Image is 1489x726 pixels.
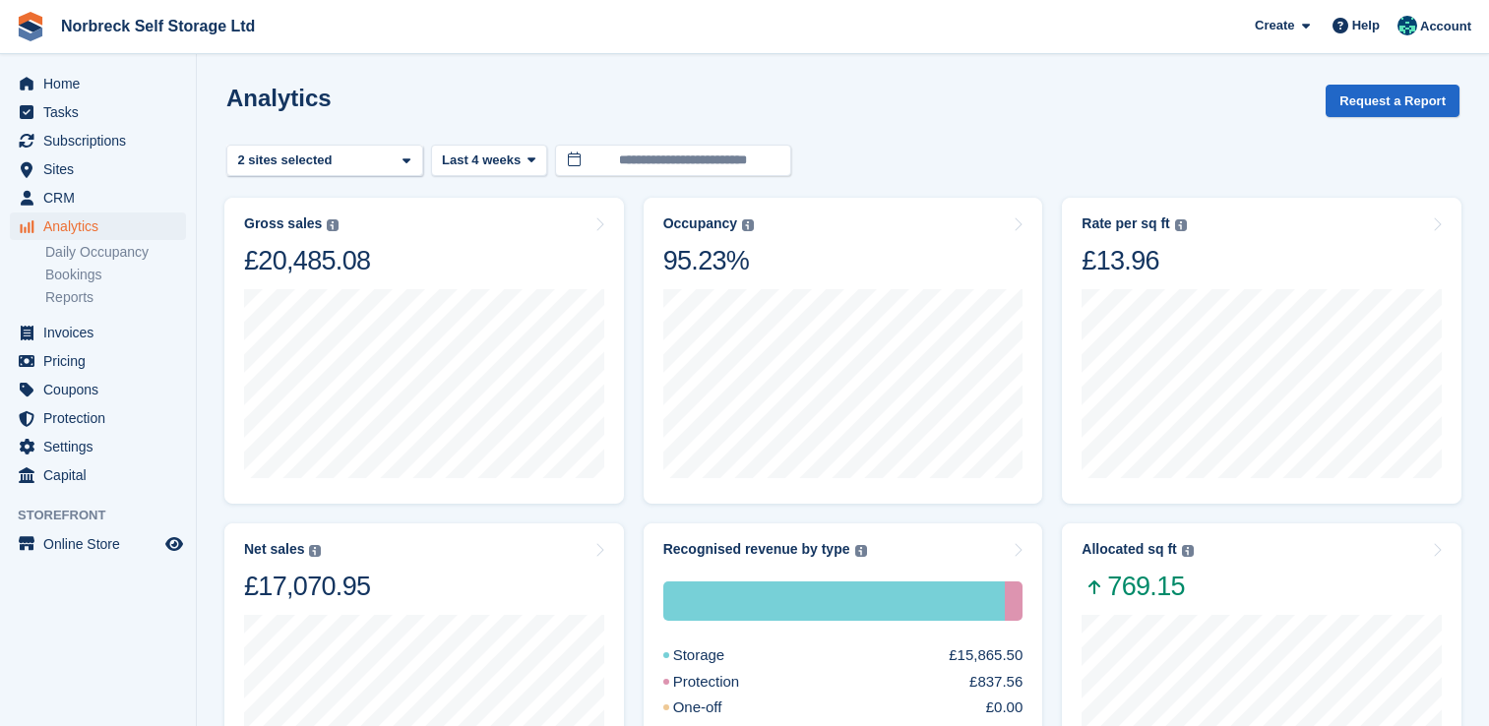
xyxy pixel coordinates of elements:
[1397,16,1417,35] img: Sally King
[855,545,867,557] img: icon-info-grey-7440780725fd019a000dd9b08b2336e03edf1995a4989e88bcd33f0948082b44.svg
[1005,581,1023,621] div: Protection
[949,644,1023,667] div: £15,865.50
[43,404,161,432] span: Protection
[234,151,340,170] div: 2 sites selected
[663,244,754,277] div: 95.23%
[244,541,304,558] div: Net sales
[10,319,186,346] a: menu
[10,376,186,403] a: menu
[162,532,186,556] a: Preview store
[53,10,263,42] a: Norbreck Self Storage Ltd
[10,404,186,432] a: menu
[244,244,370,277] div: £20,485.08
[10,155,186,183] a: menu
[1255,16,1294,35] span: Create
[10,98,186,126] a: menu
[442,151,521,170] span: Last 4 weeks
[1182,545,1194,557] img: icon-info-grey-7440780725fd019a000dd9b08b2336e03edf1995a4989e88bcd33f0948082b44.svg
[244,570,370,603] div: £17,070.95
[1352,16,1380,35] span: Help
[10,127,186,154] a: menu
[10,461,186,489] a: menu
[10,347,186,375] a: menu
[663,696,770,719] div: One-off
[45,288,186,307] a: Reports
[969,671,1023,694] div: £837.56
[742,219,754,231] img: icon-info-grey-7440780725fd019a000dd9b08b2336e03edf1995a4989e88bcd33f0948082b44.svg
[663,581,1005,621] div: Storage
[43,347,161,375] span: Pricing
[309,545,321,557] img: icon-info-grey-7440780725fd019a000dd9b08b2336e03edf1995a4989e88bcd33f0948082b44.svg
[226,85,332,111] h2: Analytics
[1082,541,1176,558] div: Allocated sq ft
[43,319,161,346] span: Invoices
[431,145,547,177] button: Last 4 weeks
[43,530,161,558] span: Online Store
[244,215,322,232] div: Gross sales
[663,541,850,558] div: Recognised revenue by type
[18,506,196,525] span: Storefront
[1175,219,1187,231] img: icon-info-grey-7440780725fd019a000dd9b08b2336e03edf1995a4989e88bcd33f0948082b44.svg
[10,212,186,240] a: menu
[327,219,339,231] img: icon-info-grey-7440780725fd019a000dd9b08b2336e03edf1995a4989e88bcd33f0948082b44.svg
[45,243,186,262] a: Daily Occupancy
[1082,215,1169,232] div: Rate per sq ft
[43,98,161,126] span: Tasks
[10,433,186,460] a: menu
[43,212,161,240] span: Analytics
[663,671,787,694] div: Protection
[16,12,45,41] img: stora-icon-8386f47178a22dfd0bd8f6a31ec36ba5ce8667c1dd55bd0f319d3a0aa187defe.svg
[986,696,1024,719] div: £0.00
[43,376,161,403] span: Coupons
[10,70,186,97] a: menu
[45,266,186,284] a: Bookings
[10,530,186,558] a: menu
[43,184,161,212] span: CRM
[43,70,161,97] span: Home
[10,184,186,212] a: menu
[663,215,737,232] div: Occupancy
[43,127,161,154] span: Subscriptions
[43,155,161,183] span: Sites
[43,461,161,489] span: Capital
[1082,570,1193,603] span: 769.15
[663,644,773,667] div: Storage
[43,433,161,460] span: Settings
[1082,244,1186,277] div: £13.96
[1420,17,1471,36] span: Account
[1326,85,1459,117] button: Request a Report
